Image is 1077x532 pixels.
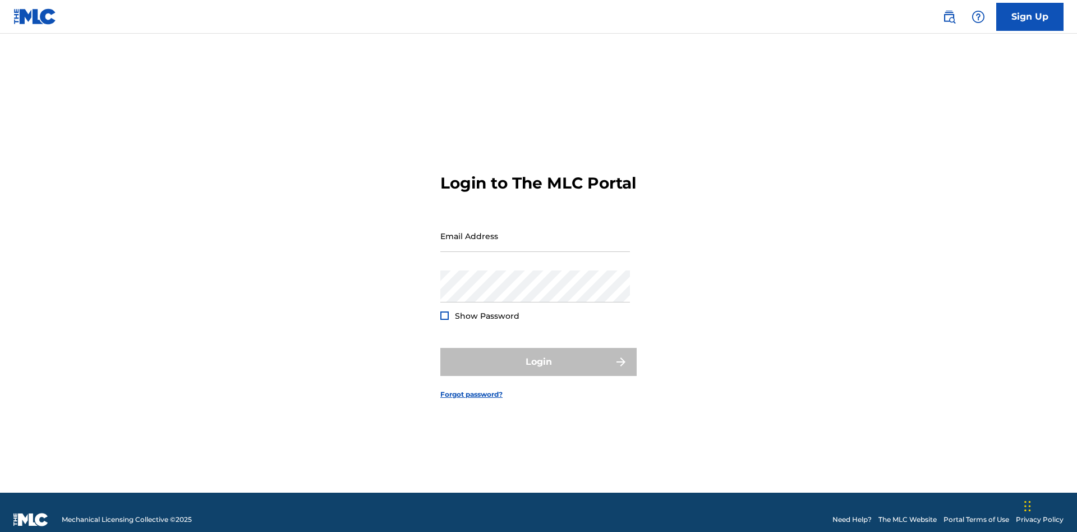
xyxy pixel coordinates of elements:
[938,6,960,28] a: Public Search
[1021,478,1077,532] iframe: Chat Widget
[967,6,989,28] div: Help
[455,311,519,321] span: Show Password
[13,8,57,25] img: MLC Logo
[996,3,1064,31] a: Sign Up
[942,10,956,24] img: search
[13,513,48,526] img: logo
[878,515,937,525] a: The MLC Website
[832,515,872,525] a: Need Help?
[440,389,503,400] a: Forgot password?
[1024,489,1031,523] div: Drag
[972,10,985,24] img: help
[62,515,192,525] span: Mechanical Licensing Collective © 2025
[1016,515,1064,525] a: Privacy Policy
[943,515,1009,525] a: Portal Terms of Use
[440,173,636,193] h3: Login to The MLC Portal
